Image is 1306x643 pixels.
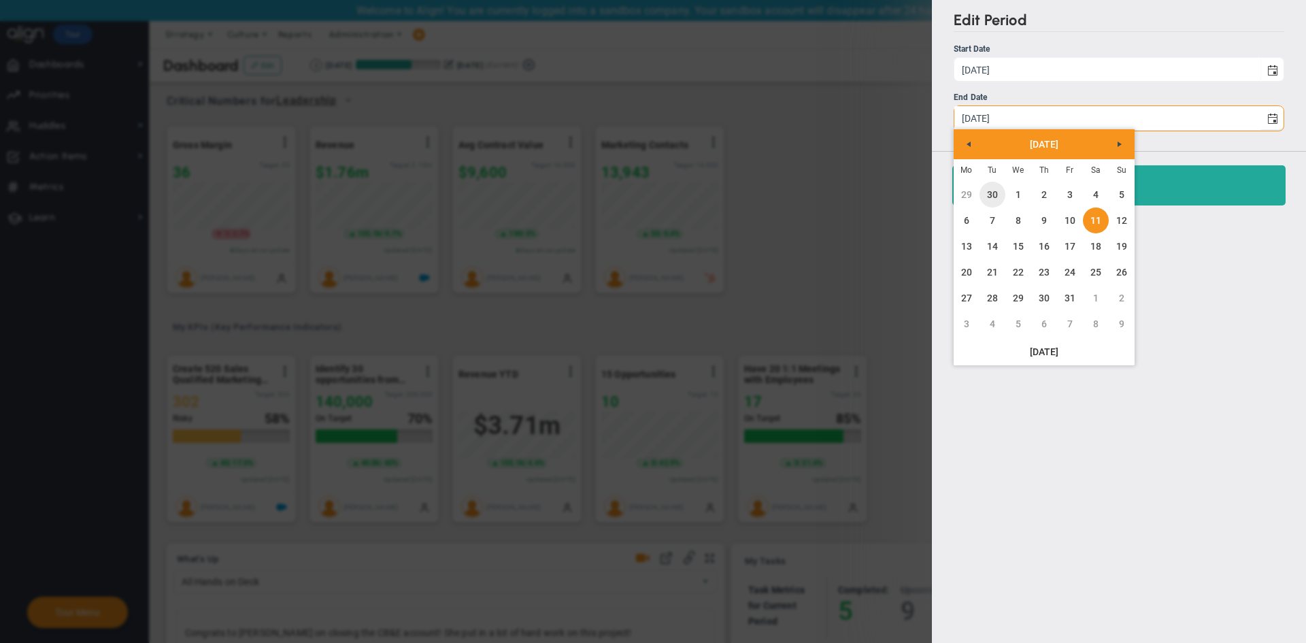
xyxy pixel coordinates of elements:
a: 8 [1005,208,1031,233]
a: 22 [1005,259,1031,285]
a: 4 [979,311,1005,337]
a: 9 [1031,208,1057,233]
a: 12 [1109,208,1135,233]
th: Friday [1057,159,1083,182]
span: select [1260,106,1284,130]
span: select [1260,58,1284,82]
a: 7 [1057,311,1083,337]
a: 6 [1031,311,1057,337]
a: 19 [1109,233,1135,259]
a: 5 [1109,182,1135,208]
input: End Date select [954,106,1260,130]
a: 25 [1083,259,1109,285]
a: [DATE] [954,340,1135,363]
a: 2 [1109,285,1135,311]
a: [DATE] [978,132,1110,156]
a: 11 [1083,208,1109,233]
a: Next [1107,132,1132,156]
a: Previous [956,132,981,156]
a: 27 [954,285,979,311]
a: 1 [1083,285,1109,311]
a: 6 [954,208,979,233]
td: Current focused date is Saturday, 11 October 2025 [1083,208,1109,233]
a: 1 [1005,182,1031,208]
th: Tuesday [979,159,1005,182]
a: 10 [1057,208,1083,233]
th: Wednesday [1005,159,1031,182]
th: Monday [954,159,979,182]
th: Sunday [1109,159,1135,182]
a: 31 [1057,285,1083,311]
div: End Date [954,91,1284,104]
a: 3 [954,311,979,337]
a: 4 [1083,182,1109,208]
a: 29 [954,182,979,208]
a: 20 [954,259,979,285]
a: 3 [1057,182,1083,208]
a: 9 [1109,311,1135,337]
a: 8 [1083,311,1109,337]
a: 5 [1005,311,1031,337]
th: Saturday [1083,159,1109,182]
a: 26 [1109,259,1135,285]
a: 21 [979,259,1005,285]
a: 18 [1083,233,1109,259]
a: 29 [1005,285,1031,311]
a: 14 [979,233,1005,259]
a: 16 [1031,233,1057,259]
a: 28 [979,285,1005,311]
a: 2 [1031,182,1057,208]
a: 15 [1005,233,1031,259]
a: 13 [954,233,979,259]
div: Start Date [954,43,1284,56]
th: Thursday [1031,159,1057,182]
a: 23 [1031,259,1057,285]
input: Start Date select [954,58,1260,82]
a: 17 [1057,233,1083,259]
a: 24 [1057,259,1083,285]
h2: Edit Period [954,11,1284,32]
a: 30 [1031,285,1057,311]
a: 30 [979,182,1005,208]
button: Save [952,165,1286,205]
a: 7 [979,208,1005,233]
